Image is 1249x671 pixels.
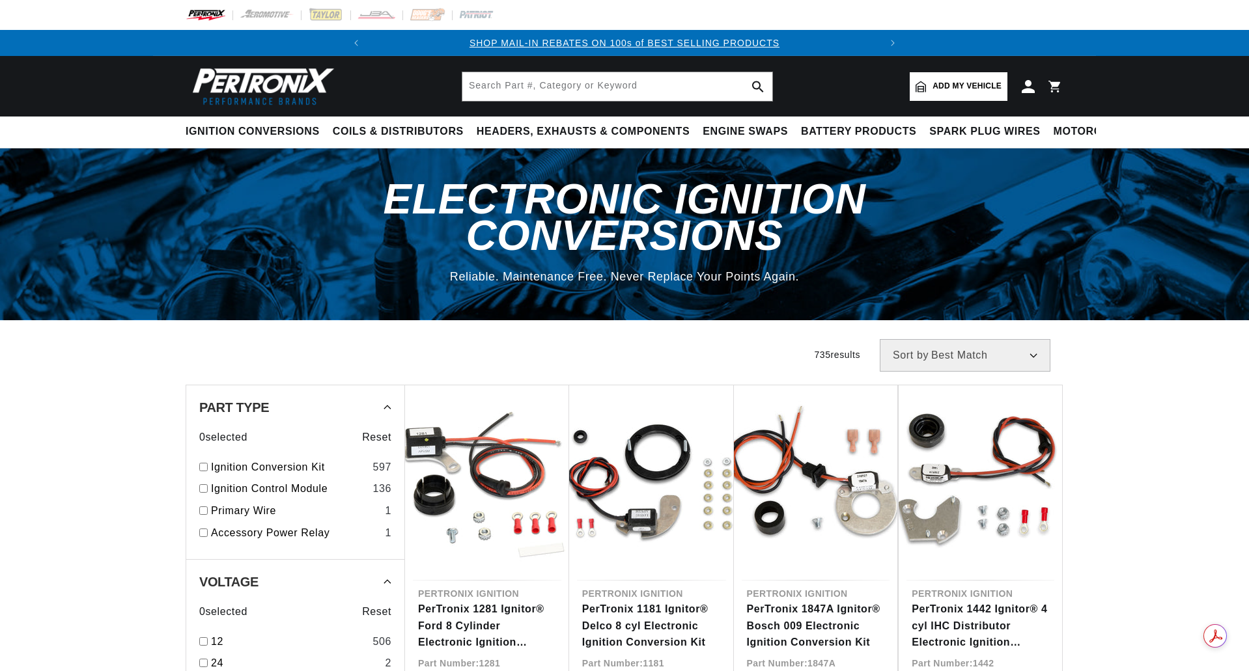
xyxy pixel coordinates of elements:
span: Ignition Conversions [186,125,320,139]
summary: Coils & Distributors [326,116,470,147]
div: Announcement [369,36,880,50]
div: 136 [372,480,391,497]
summary: Engine Swaps [696,116,794,147]
span: Reset [362,603,391,620]
div: 1 [385,525,391,541]
a: Ignition Control Module [211,480,367,497]
slideshow-component: Translation missing: en.sections.announcements.announcement_bar [153,30,1096,56]
img: Pertronix [186,64,335,109]
div: 1 of 2 [369,36,880,50]
span: Spark Plug Wires [929,125,1040,139]
a: Add my vehicle [910,72,1007,101]
input: Search Part #, Category or Keyword [462,72,772,101]
button: Translation missing: en.sections.announcements.next_announcement [880,30,906,56]
select: Sort by [880,339,1050,372]
span: 735 results [814,349,860,360]
span: Electronic Ignition Conversions [384,175,866,258]
span: 0 selected [199,429,247,446]
a: PerTronix 1442 Ignitor® 4 cyl IHC Distributor Electronic Ignition Conversion Kit [912,601,1049,651]
span: Headers, Exhausts & Components [477,125,690,139]
summary: Ignition Conversions [186,116,326,147]
a: Accessory Power Relay [211,525,380,541]
a: Ignition Conversion Kit [211,459,367,476]
a: SHOP MAIL-IN REBATES ON 100s of BEST SELLING PRODUCTS [470,38,779,48]
div: 597 [372,459,391,476]
span: Engine Swaps [703,125,788,139]
a: PerTronix 1181 Ignitor® Delco 8 cyl Electronic Ignition Conversion Kit [582,601,721,651]
a: Primary Wire [211,502,380,519]
button: search button [744,72,772,101]
a: 12 [211,633,367,650]
span: Part Type [199,401,269,414]
span: 0 selected [199,603,247,620]
span: Reset [362,429,391,446]
summary: Motorcycle [1047,116,1138,147]
button: Translation missing: en.sections.announcements.previous_announcement [343,30,369,56]
summary: Spark Plug Wires [923,116,1046,147]
a: PerTronix 1847A Ignitor® Bosch 009 Electronic Ignition Conversion Kit [747,601,885,651]
span: Coils & Distributors [333,125,464,139]
span: Voltage [199,575,259,588]
span: Motorcycle [1054,125,1131,139]
a: PerTronix 1281 Ignitor® Ford 8 Cylinder Electronic Ignition Conversion Kit [418,601,556,651]
span: Sort by [893,350,929,361]
summary: Headers, Exhausts & Components [470,116,696,147]
div: 1 [385,502,391,519]
div: 506 [372,633,391,650]
summary: Battery Products [794,116,923,147]
span: Add my vehicle [933,80,1002,92]
span: Battery Products [801,125,916,139]
span: Reliable. Maintenance Free. Never Replace Your Points Again. [450,270,799,283]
